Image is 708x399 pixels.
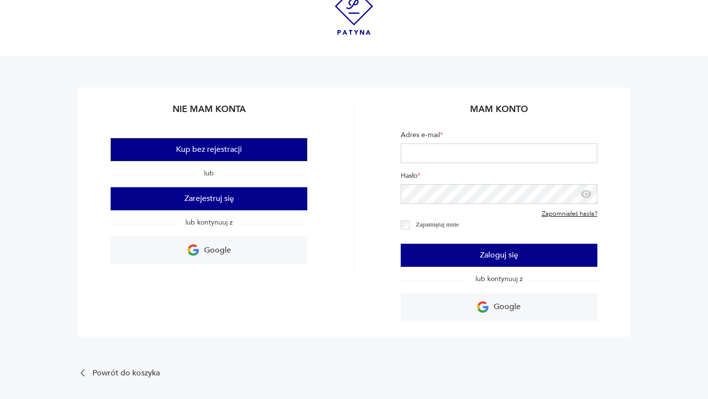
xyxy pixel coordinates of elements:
[477,301,489,313] img: Ikona Google
[196,169,222,178] span: lub
[494,299,521,314] p: Google
[111,138,307,161] button: Kup bez rejestracji
[111,236,307,264] a: Google
[111,103,307,122] h2: Nie mam konta
[111,187,307,210] button: Zarejestruj się
[401,130,597,143] label: Adres e-mail
[92,370,160,376] p: Powrót do koszyka
[468,274,531,284] span: lub kontynuuj z
[78,368,630,378] a: Powrót do koszyka
[177,218,240,227] span: lub kontynuuj z
[401,244,597,267] button: Zaloguj się
[187,244,199,256] img: Ikona Google
[542,210,597,218] a: Zapomniałeś hasła?
[401,293,597,321] a: Google
[401,103,597,122] h2: Mam konto
[204,243,231,258] p: Google
[416,221,459,228] label: Zapamiętaj mnie
[401,171,597,184] label: Hasło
